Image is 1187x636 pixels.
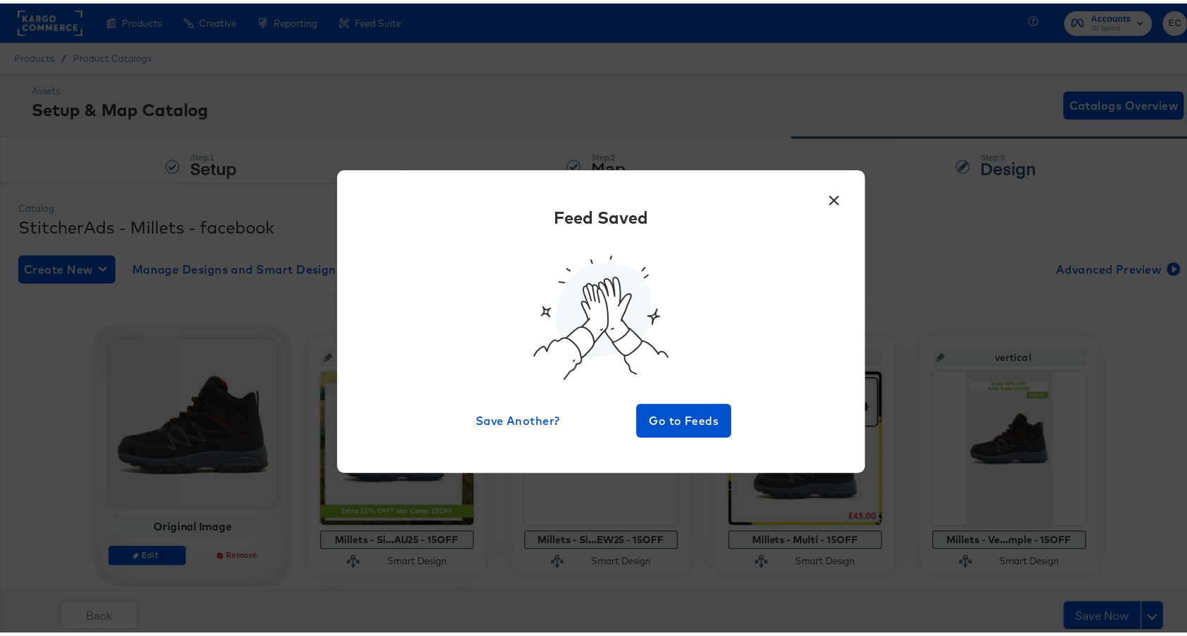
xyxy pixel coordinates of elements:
[476,407,560,427] span: Save Another?
[642,407,726,427] span: Go to Feeds
[822,181,847,206] button: ×
[470,400,566,434] button: Save Another?
[554,202,648,226] div: Feed Saved
[636,400,732,434] button: Go to Feeds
